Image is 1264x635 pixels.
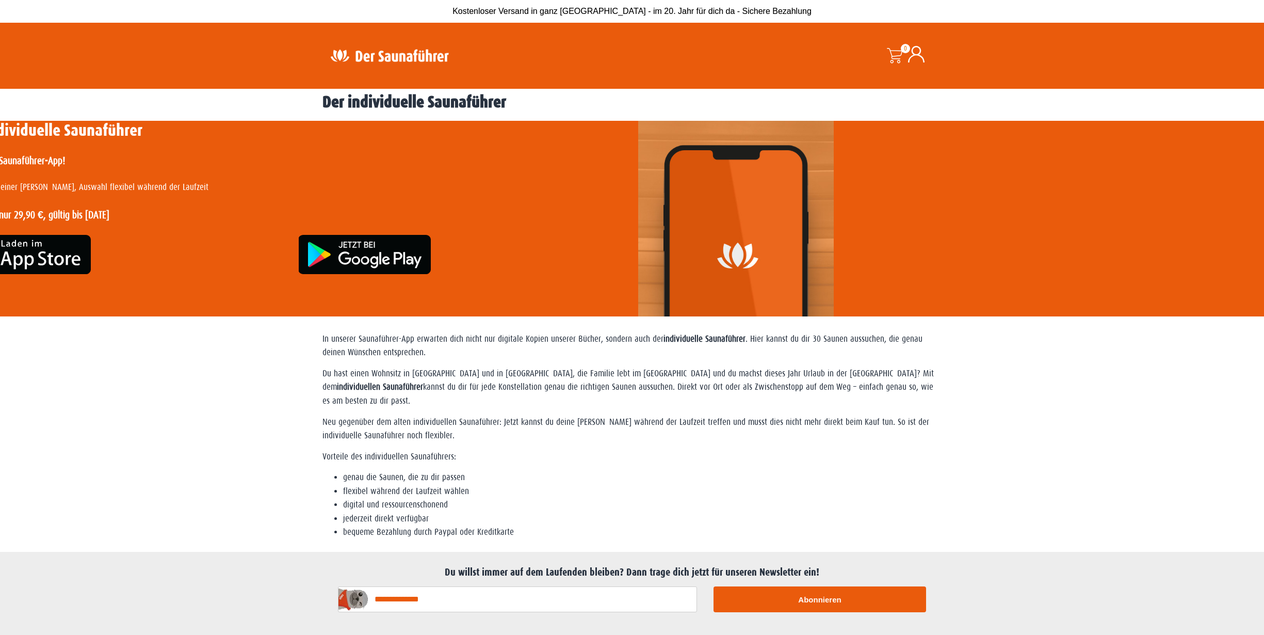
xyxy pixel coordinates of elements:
li: flexibel während der Laufzeit wählen [343,485,942,498]
p: In unserer Saunaführer-App erwarten dich nicht nur digitale Kopien ­unserer Bücher, sondern auch ... [322,332,942,360]
li: jederzeit direkt verfügbar [343,512,942,526]
li: digital und ressourcenschonend [343,498,942,512]
li: genau die Saunen, die zu dir passen [343,471,942,484]
p: Vorteile des individuellen Saunaführers: [322,450,942,464]
h2: Du willst immer auf dem Laufenden bleiben? Dann trage dich jetzt für unseren Newsletter ein! [328,566,936,579]
strong: individuellen Saunaführer [337,382,423,392]
p: Du hast einen Wohnsitz in [GEOGRAPHIC_DATA] und in [GEOGRAPHIC_DATA], die Familie lebt im [GEOGRA... [322,367,942,408]
strong: individuelle Saunaführer [663,334,746,344]
h1: Der individuelle Saunaführer [322,94,942,110]
li: bequeme Bezahlung durch Paypal oder Kreditkarte [343,526,942,539]
button: Abonnieren [714,586,926,612]
span: 0 [901,44,910,53]
span: Kostenloser Versand in ganz [GEOGRAPHIC_DATA] - im 20. Jahr für dich da - Sichere Bezahlung [452,7,812,15]
p: Neu gegenüber dem alten individuellen Saunaführer: Jetzt kannst du deine [PERSON_NAME] während de... [322,416,942,443]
